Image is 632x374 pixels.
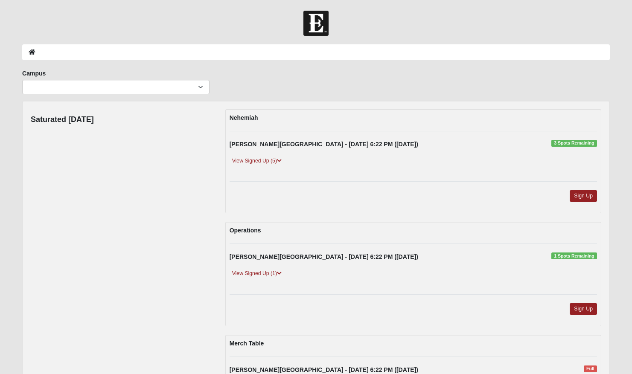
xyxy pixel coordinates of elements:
[570,303,597,315] a: Sign Up
[31,115,94,125] h4: Saturated [DATE]
[230,227,261,234] strong: Operations
[230,366,418,373] strong: [PERSON_NAME][GEOGRAPHIC_DATA] - [DATE] 6:22 PM ([DATE])
[230,340,264,347] strong: Merch Table
[230,157,284,165] a: View Signed Up (5)
[303,11,329,36] img: Church of Eleven22 Logo
[551,140,597,147] span: 3 Spots Remaining
[551,252,597,259] span: 1 Spots Remaining
[22,69,46,78] label: Campus
[230,114,258,121] strong: Nehemiah
[570,190,597,202] a: Sign Up
[230,269,284,278] a: View Signed Up (1)
[230,253,418,260] strong: [PERSON_NAME][GEOGRAPHIC_DATA] - [DATE] 6:22 PM ([DATE])
[230,141,418,148] strong: [PERSON_NAME][GEOGRAPHIC_DATA] - [DATE] 6:22 PM ([DATE])
[584,365,597,372] span: Full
